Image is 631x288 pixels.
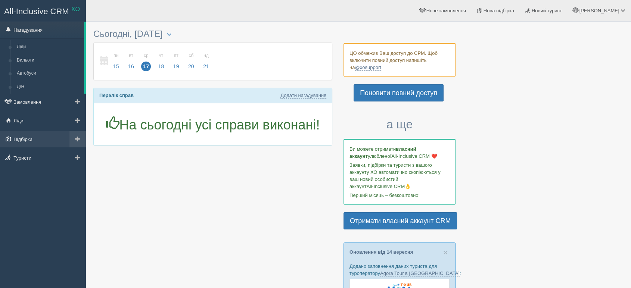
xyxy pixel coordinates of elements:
a: All-Inclusive CRM XO [0,0,86,21]
span: All-Inclusive CRM [4,7,69,16]
sup: XO [71,6,80,12]
span: 19 [171,62,181,71]
a: Отримати власний аккаунт CRM [344,212,457,229]
a: ср 17 [139,48,153,74]
h3: Сьогодні, [DATE] [93,29,332,39]
a: Вильоти [13,54,84,67]
p: Перший місяць – безкоштовно! [349,192,450,199]
small: вт [126,53,136,59]
a: вт 16 [124,48,138,74]
b: власний аккаунт [349,146,416,159]
span: Нове замовлення [426,8,466,13]
p: Додано заповнення даних туриста для туроператору : [349,263,450,277]
a: пт 19 [169,48,183,74]
small: нд [201,53,211,59]
a: чт 18 [154,48,168,74]
b: Перелік справ [99,93,134,98]
small: пт [171,53,181,59]
small: чт [156,53,166,59]
a: пн 15 [109,48,123,74]
small: сб [186,53,196,59]
span: All-Inclusive CRM👌 [367,184,411,189]
span: 17 [141,62,151,71]
a: сб 20 [184,48,198,74]
span: × [443,248,448,257]
button: Close [443,248,448,256]
a: Автобуси [13,67,84,80]
span: 20 [186,62,196,71]
h3: а ще [344,118,456,131]
span: [PERSON_NAME] [579,8,619,13]
h1: На сьогодні усі справи виконані! [99,116,326,132]
span: Нова підбірка [484,8,515,13]
a: нд 21 [199,48,211,74]
a: Додати нагадування [280,93,326,98]
span: Новий турист [532,8,562,13]
span: 21 [201,62,211,71]
a: Поновити повний доступ [354,84,444,101]
p: Заявки, підбірки та туристи з вашого аккаунту ХО автоматично скопіюються у ваш новий особистий ак... [349,162,450,190]
a: Оновлення від 14 вересня [349,249,413,255]
div: ЦО обмежив Ваш доступ до СРМ. Щоб включити повний доступ напишіть на [344,43,456,77]
span: All-Inclusive CRM ❤️ [391,153,437,159]
small: ср [141,53,151,59]
span: 18 [156,62,166,71]
a: Ліди [13,40,84,54]
small: пн [111,53,121,59]
a: @xosupport [355,65,381,71]
a: Agora Tour в [GEOGRAPHIC_DATA] [380,270,460,276]
a: Д/Н [13,80,84,94]
p: Ви можете отримати улюбленої [349,145,450,160]
span: 15 [111,62,121,71]
span: 16 [126,62,136,71]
